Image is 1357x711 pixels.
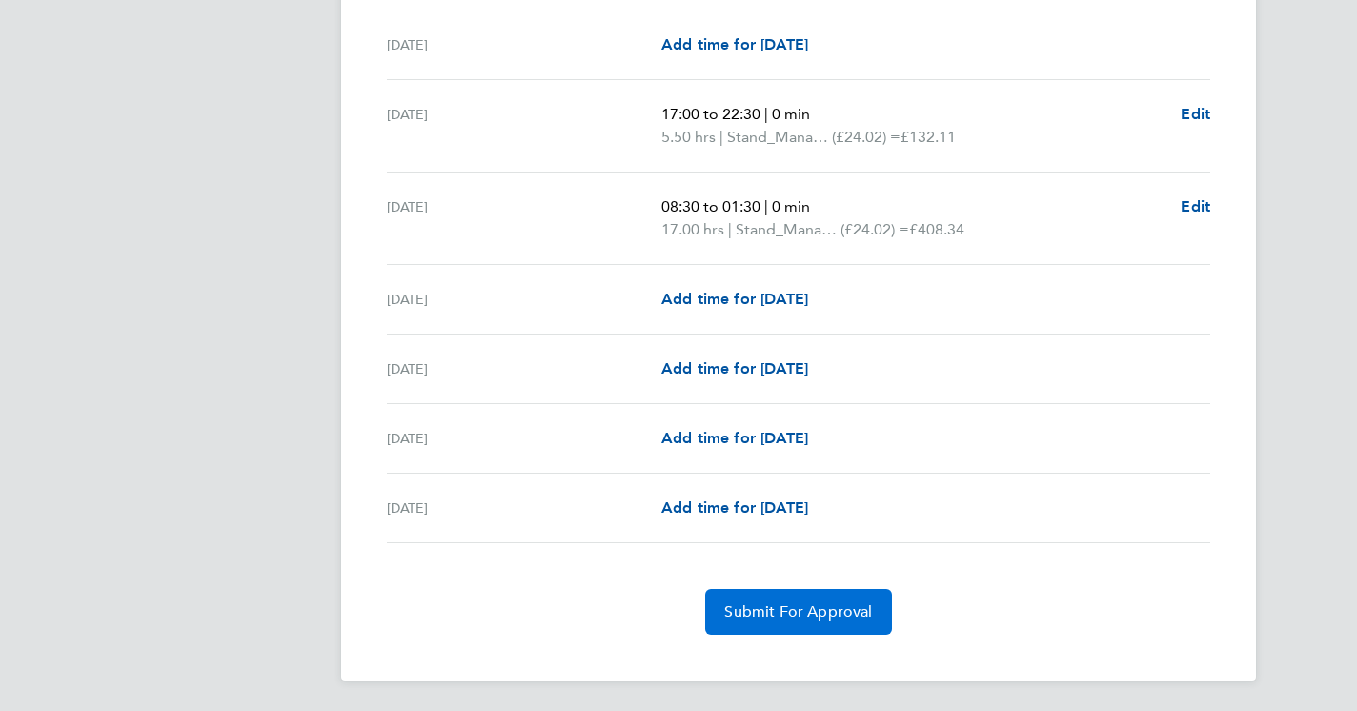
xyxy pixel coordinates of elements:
[387,427,661,450] div: [DATE]
[387,103,661,149] div: [DATE]
[661,128,716,146] span: 5.50 hrs
[661,359,808,377] span: Add time for [DATE]
[705,589,891,635] button: Submit For Approval
[727,126,832,149] span: Stand_Manager
[772,197,810,215] span: 0 min
[736,218,841,241] span: Stand_Manager
[719,128,723,146] span: |
[841,220,909,238] span: (£24.02) =
[661,220,724,238] span: 17.00 hrs
[661,429,808,447] span: Add time for [DATE]
[901,128,956,146] span: £132.11
[832,128,901,146] span: (£24.02) =
[661,497,808,519] a: Add time for [DATE]
[772,105,810,123] span: 0 min
[1181,103,1210,126] a: Edit
[661,105,760,123] span: 17:00 to 22:30
[661,498,808,517] span: Add time for [DATE]
[387,497,661,519] div: [DATE]
[661,35,808,53] span: Add time for [DATE]
[387,195,661,241] div: [DATE]
[387,288,661,311] div: [DATE]
[764,197,768,215] span: |
[1181,105,1210,123] span: Edit
[661,427,808,450] a: Add time for [DATE]
[661,288,808,311] a: Add time for [DATE]
[724,602,872,621] span: Submit For Approval
[661,197,760,215] span: 08:30 to 01:30
[661,357,808,380] a: Add time for [DATE]
[1181,197,1210,215] span: Edit
[909,220,964,238] span: £408.34
[661,33,808,56] a: Add time for [DATE]
[728,220,732,238] span: |
[661,290,808,308] span: Add time for [DATE]
[387,357,661,380] div: [DATE]
[387,33,661,56] div: [DATE]
[764,105,768,123] span: |
[1181,195,1210,218] a: Edit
